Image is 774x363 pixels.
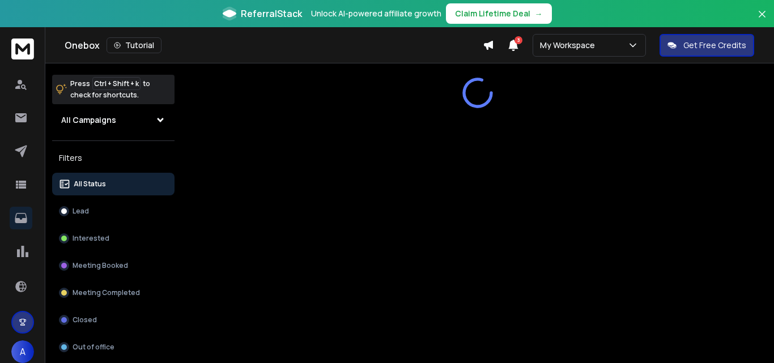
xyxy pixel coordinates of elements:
[92,77,141,90] span: Ctrl + Shift + k
[52,200,175,223] button: Lead
[11,340,34,363] button: A
[660,34,754,57] button: Get Free Credits
[514,36,522,44] span: 3
[73,261,128,270] p: Meeting Booked
[52,150,175,166] h3: Filters
[65,37,483,53] div: Onebox
[70,78,150,101] p: Press to check for shortcuts.
[107,37,161,53] button: Tutorial
[52,227,175,250] button: Interested
[755,7,769,34] button: Close banner
[74,180,106,189] p: All Status
[73,207,89,216] p: Lead
[311,8,441,19] p: Unlock AI-powered affiliate growth
[446,3,552,24] button: Claim Lifetime Deal→
[73,234,109,243] p: Interested
[52,336,175,358] button: Out of office
[61,114,116,126] h1: All Campaigns
[683,40,746,51] p: Get Free Credits
[52,281,175,304] button: Meeting Completed
[52,109,175,131] button: All Campaigns
[52,309,175,331] button: Closed
[52,254,175,277] button: Meeting Booked
[73,315,97,324] p: Closed
[535,8,543,19] span: →
[241,7,302,20] span: ReferralStack
[73,288,140,297] p: Meeting Completed
[52,173,175,195] button: All Status
[540,40,599,51] p: My Workspace
[73,343,114,352] p: Out of office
